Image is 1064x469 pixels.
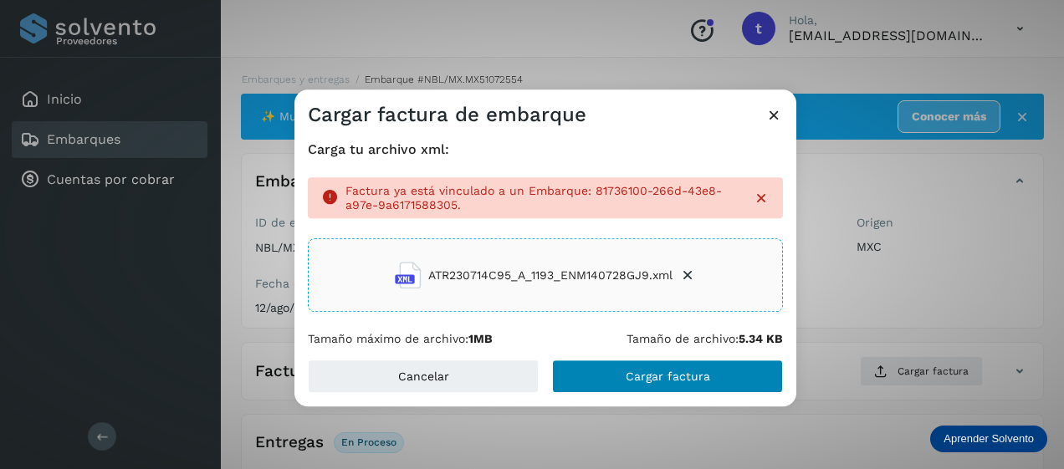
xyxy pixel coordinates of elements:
p: Tamaño máximo de archivo: [308,333,493,347]
b: 1MB [468,333,493,346]
span: Cargar factura [626,370,710,382]
p: Aprender Solvento [944,432,1034,446]
span: ATR230714C95_A_1193_ENM140728GJ9.xml [428,267,673,284]
h4: Carga tu archivo xml: [308,141,783,157]
p: Factura ya está vinculado a un Embarque: 81736100-266d-43e8-a97e-9a6171588305. [345,184,739,212]
button: Cancelar [308,359,539,393]
span: Cancelar [398,370,449,382]
p: Tamaño de archivo: [627,333,783,347]
div: Aprender Solvento [930,426,1047,452]
b: 5.34 KB [739,333,783,346]
button: Cargar factura [552,359,783,393]
h3: Cargar factura de embarque [308,103,586,127]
